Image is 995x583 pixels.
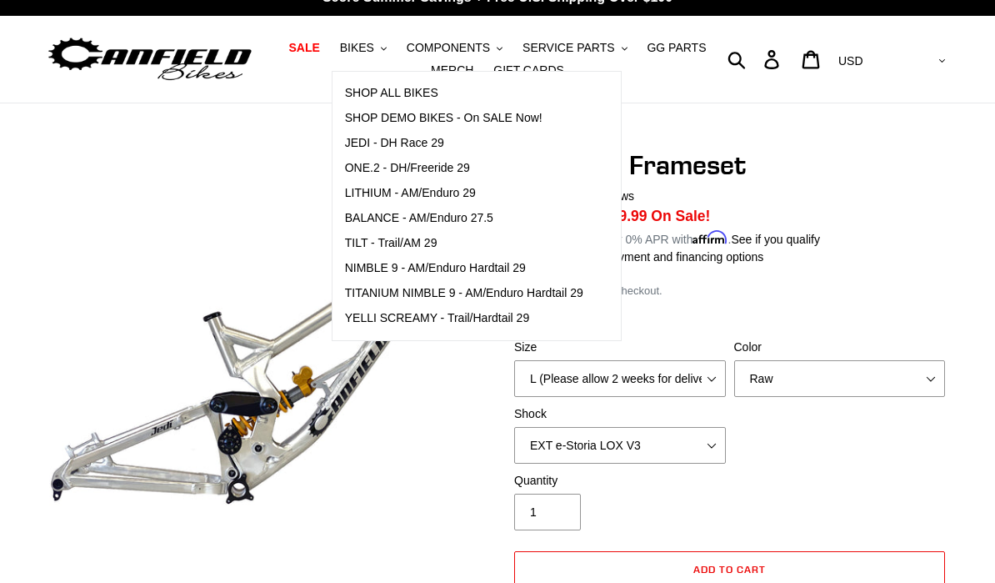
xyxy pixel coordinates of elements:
label: Quantity [514,472,726,490]
a: SHOP DEMO BIKES - On SALE Now! [332,106,596,131]
a: See if you qualify - Learn more about Affirm Financing (opens in modal) [731,233,820,246]
span: YELLI SCREAMY - Trail/Hardtail 29 [345,311,530,325]
span: NIMBLE 9 - AM/Enduro Hardtail 29 [345,261,526,275]
a: JEDI - DH Race 29 [332,131,596,156]
span: COMPONENTS [407,41,490,55]
a: NIMBLE 9 - AM/Enduro Hardtail 29 [332,256,596,281]
a: ONE.2 - DH/Freeride 29 [332,156,596,181]
span: BIKES [340,41,374,55]
span: TILT - Trail/AM 29 [345,236,437,250]
a: TILT - Trail/AM 29 [332,231,596,256]
span: BALANCE - AM/Enduro 27.5 [345,211,493,225]
a: GIFT CARDS [485,59,572,82]
span: On Sale! [651,205,710,227]
button: SERVICE PARTS [514,37,635,59]
span: SERVICE PARTS [522,41,614,55]
span: LITHIUM - AM/Enduro 29 [345,186,476,200]
div: calculated at checkout. [510,283,949,299]
span: JEDI - DH Race 29 [345,136,444,150]
a: GG PARTS [638,37,714,59]
label: Size [514,339,726,356]
span: Add to cart [693,563,766,575]
a: SHOP ALL BIKES [332,81,596,106]
img: Canfield Bikes [46,33,254,86]
a: SALE [280,37,327,59]
span: ONE.2 - DH/Freeride 29 [345,161,470,175]
span: Affirm [692,230,727,244]
label: Shock [514,405,726,423]
span: MERCH [431,63,473,78]
span: SHOP DEMO BIKES - On SALE Now! [345,111,542,125]
span: GG PARTS [647,41,706,55]
span: TITANIUM NIMBLE 9 - AM/Enduro Hardtail 29 [345,286,583,300]
button: BIKES [332,37,395,59]
span: SHOP ALL BIKES [345,86,438,100]
span: GIFT CARDS [493,63,564,78]
a: LITHIUM - AM/Enduro 29 [332,181,596,206]
a: TITANIUM NIMBLE 9 - AM/Enduro Hardtail 29 [332,281,596,306]
a: Learn more about payment and financing options [510,250,763,264]
p: Starting at /mo or 0% APR with . [510,227,820,249]
h1: JEDI 29 - Frameset [510,149,949,181]
label: Color [734,339,946,356]
span: SALE [288,41,319,55]
a: MERCH [422,59,482,82]
button: COMPONENTS [398,37,511,59]
a: YELLI SCREAMY - Trail/Hardtail 29 [332,306,596,331]
a: BALANCE - AM/Enduro 27.5 [332,206,596,231]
